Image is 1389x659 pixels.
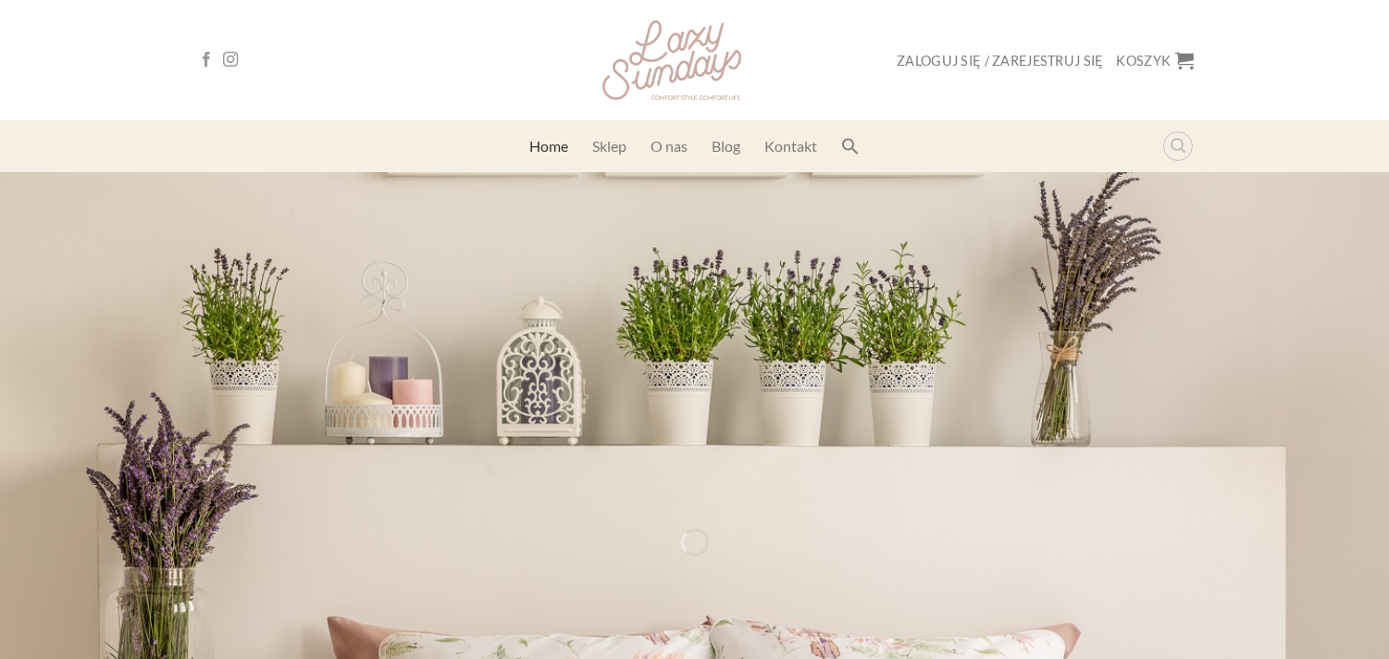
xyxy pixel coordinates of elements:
svg: Search [841,137,860,155]
a: O nas [651,130,688,163]
a: Sklep [592,130,626,163]
a: Blog [712,130,740,163]
a: Follow on Instagram [223,52,238,68]
span: Zaloguj się / Zarejestruj się [897,53,1103,68]
a: Search Icon Link [841,128,860,165]
img: Lazy Sundays [602,20,741,100]
a: Follow on Facebook [199,52,214,68]
a: Home [529,130,568,163]
a: Koszyk [1116,40,1194,81]
a: Kontakt [764,130,817,163]
span: Koszyk [1116,53,1171,68]
a: Zaloguj się / Zarejestruj się [897,44,1103,78]
a: Wyszukiwarka [1163,131,1193,161]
